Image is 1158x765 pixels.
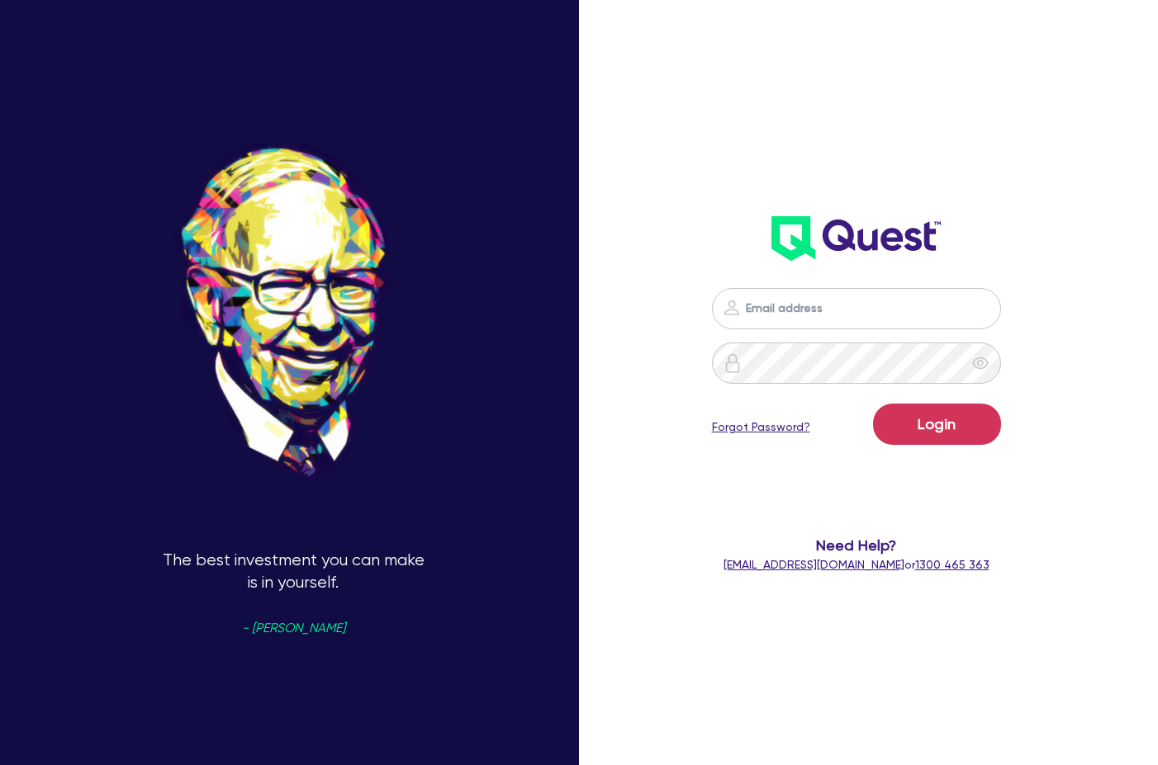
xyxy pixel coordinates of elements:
[722,298,742,318] img: icon-password
[242,622,345,635] span: - [PERSON_NAME]
[873,404,1001,445] button: Login
[771,216,941,261] img: wH2k97JdezQIQAAAABJRU5ErkJggg==
[709,534,1004,556] span: Need Help?
[724,558,990,571] span: or
[915,558,990,571] tcxspan: Call 1300 465 363 via 3CX
[723,353,743,373] img: icon-password
[712,418,810,436] a: Forgot Password?
[972,355,989,371] span: eye
[712,288,1001,329] input: Email address
[724,558,904,571] a: [EMAIL_ADDRESS][DOMAIN_NAME]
